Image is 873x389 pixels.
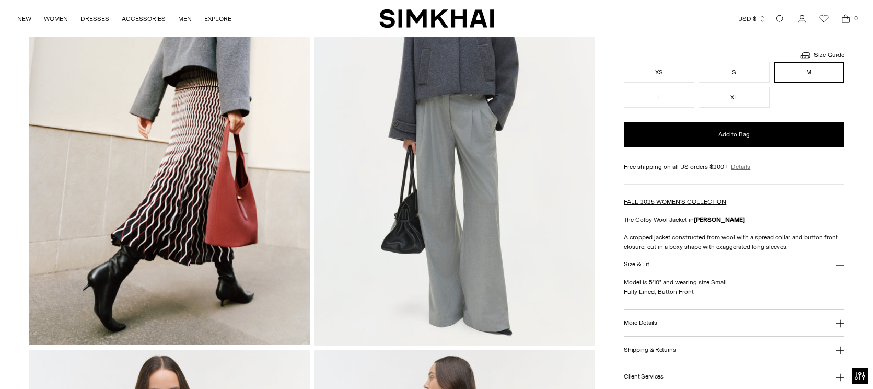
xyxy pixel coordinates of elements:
button: L [624,87,694,108]
a: Go to the account page [791,8,812,29]
a: EXPLORE [204,7,231,30]
a: Open cart modal [835,8,856,29]
h3: Client Services [624,373,664,380]
strong: [PERSON_NAME] [694,216,745,223]
button: Size & Fit [624,251,844,278]
button: Add to Bag [624,122,844,147]
a: WOMEN [44,7,68,30]
a: Wishlist [813,8,834,29]
a: DRESSES [80,7,109,30]
h3: Size & Fit [624,261,649,268]
div: Free shipping on all US orders $200+ [624,162,844,171]
p: The Colby Wool Jacket in [624,215,844,224]
span: Add to Bag [718,130,750,139]
button: XL [699,87,769,108]
h3: More Details [624,319,657,326]
a: Details [731,162,750,171]
a: ACCESSORIES [122,7,166,30]
button: XS [624,62,694,83]
span: 0 [851,14,860,23]
a: SIMKHAI [379,8,494,29]
button: M [774,62,844,83]
a: MEN [178,7,192,30]
a: Open search modal [770,8,790,29]
a: Size Guide [799,49,844,62]
p: A cropped jacket constructed from wool with a spread collar and button front closure; cut in a bo... [624,233,844,251]
a: NEW [17,7,31,30]
p: Model is 5'10" and wearing size Small Fully Lined, Button Front [624,278,844,296]
a: FALL 2025 WOMEN'S COLLECTION [624,198,726,205]
button: Shipping & Returns [624,337,844,363]
button: S [699,62,769,83]
button: USD $ [738,7,766,30]
button: More Details [624,310,844,336]
h3: Shipping & Returns [624,347,676,353]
